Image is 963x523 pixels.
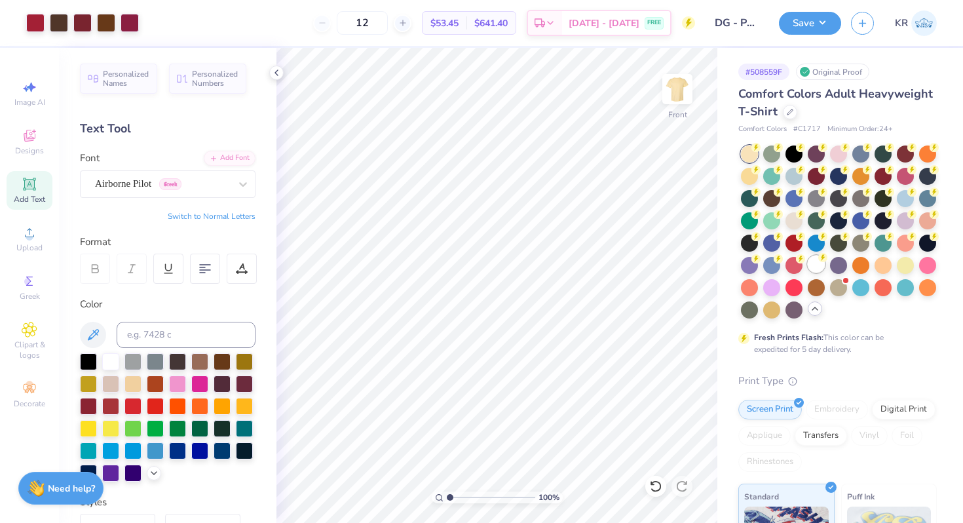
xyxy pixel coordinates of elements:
div: Original Proof [796,64,869,80]
div: Text Tool [80,120,255,138]
img: Kaylee Rivera [911,10,937,36]
span: Designs [15,145,44,156]
button: Switch to Normal Letters [168,211,255,222]
span: Standard [744,490,779,503]
div: Foil [892,426,922,446]
span: 100 % [538,492,559,503]
div: Rhinestones [738,452,802,472]
span: Upload [16,242,43,253]
div: Styles [80,495,255,510]
div: Digital Print [872,400,935,419]
input: e.g. 7428 c [117,322,255,348]
div: Print Type [738,374,937,389]
div: # 508559F [738,64,789,80]
span: FREE [647,18,661,28]
span: $53.45 [430,16,459,30]
span: Personalized Names [103,69,149,88]
span: Comfort Colors [738,124,787,135]
div: Front [668,109,687,121]
div: Transfers [795,426,847,446]
div: Applique [738,426,791,446]
span: $641.40 [474,16,508,30]
span: Add Text [14,194,45,204]
img: Front [664,76,690,102]
div: This color can be expedited for 5 day delivery. [754,332,915,355]
span: # C1717 [793,124,821,135]
input: Untitled Design [705,10,769,36]
div: Color [80,297,255,312]
span: Clipart & logos [7,339,52,360]
span: Decorate [14,398,45,409]
strong: Need help? [48,482,95,495]
strong: Fresh Prints Flash: [754,332,823,343]
div: Screen Print [738,400,802,419]
span: Greek [20,291,40,301]
span: Minimum Order: 24 + [827,124,893,135]
input: – – [337,11,388,35]
span: Comfort Colors Adult Heavyweight T-Shirt [738,86,933,119]
span: Image AI [14,97,45,107]
div: Format [80,235,257,250]
div: Embroidery [806,400,868,419]
label: Font [80,151,100,166]
span: [DATE] - [DATE] [569,16,639,30]
span: KR [895,16,908,31]
div: Vinyl [851,426,888,446]
span: Puff Ink [847,490,875,503]
a: KR [895,10,937,36]
button: Save [779,12,841,35]
div: Add Font [204,151,255,166]
span: Personalized Numbers [192,69,238,88]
